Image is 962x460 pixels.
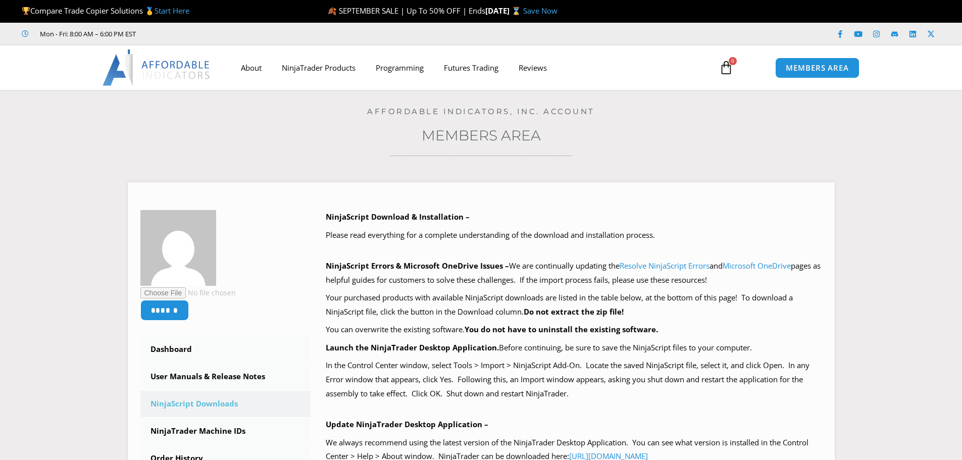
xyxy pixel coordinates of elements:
b: Launch the NinjaTrader Desktop Application. [326,342,499,352]
iframe: Customer reviews powered by Trustpilot [150,29,301,39]
p: Before continuing, be sure to save the NinjaScript files to your computer. [326,341,822,355]
a: MEMBERS AREA [775,58,859,78]
b: NinjaScript Errors & Microsoft OneDrive Issues – [326,261,509,271]
p: Your purchased products with available NinjaScript downloads are listed in the table below, at th... [326,291,822,319]
a: Resolve NinjaScript Errors [620,261,710,271]
a: Reviews [509,56,557,79]
p: You can overwrite the existing software. [326,323,822,337]
a: 0 [704,53,748,82]
b: You do not have to uninstall the existing software. [465,324,658,334]
b: NinjaScript Download & Installation – [326,212,470,222]
a: NinjaTrader Products [272,56,366,79]
span: 🍂 SEPTEMBER SALE | Up To 50% OFF | Ends [327,6,485,16]
a: Start Here [155,6,189,16]
a: NinjaTrader Machine IDs [140,418,311,444]
img: LogoAI | Affordable Indicators – NinjaTrader [103,49,211,86]
p: We are continually updating the and pages as helpful guides for customers to solve these challeng... [326,259,822,287]
img: 🏆 [22,7,30,15]
strong: [DATE] ⌛ [485,6,523,16]
a: Dashboard [140,336,311,363]
a: Microsoft OneDrive [723,261,791,271]
span: MEMBERS AREA [786,64,849,72]
b: Update NinjaTrader Desktop Application – [326,419,488,429]
a: Futures Trading [434,56,509,79]
span: Compare Trade Copier Solutions 🥇 [22,6,189,16]
a: Programming [366,56,434,79]
p: In the Control Center window, select Tools > Import > NinjaScript Add-On. Locate the saved NinjaS... [326,359,822,401]
span: 0 [729,57,737,65]
a: Affordable Indicators, Inc. Account [367,107,595,116]
a: NinjaScript Downloads [140,391,311,417]
img: 996ae7673fc8b5cf93236b707ffd4cc790aaf4ab9085cc508b26475a4280bb5e [140,210,216,286]
a: User Manuals & Release Notes [140,364,311,390]
span: Mon - Fri: 8:00 AM – 6:00 PM EST [37,28,136,40]
a: Members Area [422,127,541,144]
a: About [231,56,272,79]
p: Please read everything for a complete understanding of the download and installation process. [326,228,822,242]
nav: Menu [231,56,707,79]
b: Do not extract the zip file! [524,306,624,317]
a: Save Now [523,6,558,16]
